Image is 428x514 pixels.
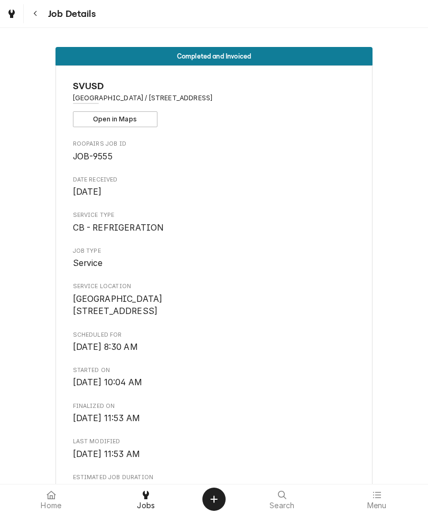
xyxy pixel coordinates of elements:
[73,376,356,389] span: Started On
[73,187,102,197] span: [DATE]
[73,437,356,460] div: Last Modified
[73,111,157,127] button: Open in Maps
[137,501,155,510] span: Jobs
[367,501,387,510] span: Menu
[73,223,164,233] span: CB - REFRIGERATION
[73,247,356,255] span: Job Type
[73,150,356,163] span: Roopairs Job ID
[73,377,142,387] span: [DATE] 10:04 AM
[73,331,356,339] span: Scheduled For
[73,449,140,459] span: [DATE] 11:53 AM
[41,501,61,510] span: Home
[73,258,103,268] span: Service
[73,437,356,446] span: Last Modified
[26,4,45,23] button: Navigate back
[73,186,356,198] span: Date Received
[73,366,356,389] div: Started On
[73,211,356,220] span: Service Type
[73,473,356,496] div: Estimated Job Duration
[45,7,96,21] span: Job Details
[99,487,193,512] a: Jobs
[73,79,356,127] div: Client Information
[73,282,356,291] span: Service Location
[73,176,356,198] div: Date Received
[73,140,356,148] span: Roopairs Job ID
[73,257,356,270] span: Job Type
[73,140,356,163] div: Roopairs Job ID
[73,79,356,93] span: Name
[73,402,356,425] div: Finalized On
[269,501,294,510] span: Search
[2,4,21,23] a: Go to Jobs
[73,294,163,317] span: [GEOGRAPHIC_DATA] [STREET_ADDRESS]
[73,412,356,425] span: Finalized On
[177,53,252,60] span: Completed and Invoiced
[73,282,356,318] div: Service Location
[73,342,138,352] span: [DATE] 8:30 AM
[73,93,356,103] span: Address
[73,402,356,411] span: Finalized On
[73,151,113,161] span: JOB-9555
[330,487,424,512] a: Menu
[73,341,356,354] span: Scheduled For
[55,47,373,65] div: Status
[73,176,356,184] span: Date Received
[73,448,356,461] span: Last Modified
[202,488,226,511] button: Create Object
[73,211,356,234] div: Service Type
[73,413,140,423] span: [DATE] 11:53 AM
[4,487,98,512] a: Home
[73,331,356,354] div: Scheduled For
[73,293,356,318] span: Service Location
[73,247,356,270] div: Job Type
[73,473,356,482] span: Estimated Job Duration
[235,487,329,512] a: Search
[73,366,356,375] span: Started On
[73,222,356,234] span: Service Type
